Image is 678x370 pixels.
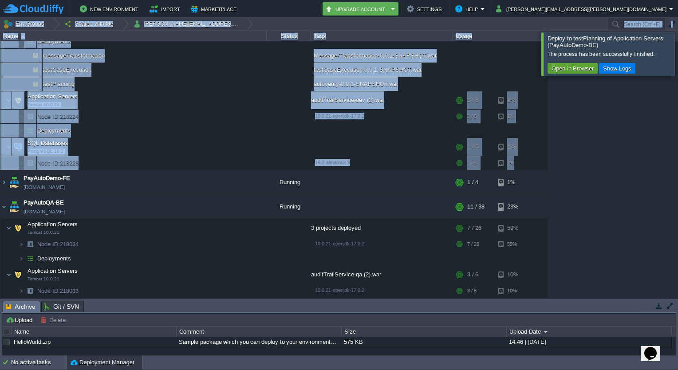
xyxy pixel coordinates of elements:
img: AMDAwAAAACH5BAEAAAAALAAAAAABAAEAAAICRAEAOw== [19,124,24,138]
img: AMDAwAAAACH5BAEAAAAALAAAAAABAAEAAAICRAEAOw== [6,266,12,283]
a: Application ServersTomcat 10.0.21 [27,221,79,228]
img: AMDAwAAAACH5BAEAAAAALAAAAAABAAEAAAICRAEAOw== [24,49,29,63]
div: 7 / 26 [467,237,479,251]
img: AMDAwAAAACH5BAEAAAAALAAAAAABAAEAAAICRAEAOw== [19,110,24,123]
a: Application ServersTomcat 10.0.21 [27,93,79,100]
img: AMDAwAAAACH5BAEAAAAALAAAAAABAAEAAAICRAEAOw== [21,35,25,38]
span: Application Servers [27,267,79,275]
img: AMDAwAAAACH5BAEAAAAALAAAAAABAAEAAAICRAEAOw== [29,49,42,63]
div: Message-Transformation-0.0.1-SNAPSHOT.war [311,49,453,63]
div: Status [267,31,311,41]
div: Sample package which you can deploy to your environment. Feel free to delete and upload a package... [177,337,341,347]
button: Shared with Me [64,18,116,30]
span: 218034 [36,240,80,248]
div: Running [267,195,311,219]
img: AMDAwAAAACH5BAEAAAAALAAAAAABAAEAAAICRAEAOw== [19,252,24,265]
div: Comment [177,327,341,337]
button: Open in Browser [549,64,596,72]
div: 10% [498,266,527,283]
a: testCaseExecution [42,66,93,74]
span: Application Servers [27,220,79,228]
a: HelloWorld.zip [14,339,51,345]
a: Application ServersTomcat 10.0.21 [27,268,79,274]
img: AMDAwAAAACH5BAEAAAAALAAAAAABAAEAAAICRAEAOw== [8,170,20,194]
span: testPlanning [42,80,76,88]
div: 1% [498,170,527,194]
button: Settings [407,4,444,14]
img: AMDAwAAAACH5BAEAAAAALAAAAAABAAEAAAICRAEAOw== [12,91,24,109]
img: AMDAwAAAACH5BAEAAAAALAAAAAABAAEAAAICRAEAOw== [29,63,42,77]
span: 10.0.21-openjdk-17.0.2 [315,241,364,246]
a: Node ID:218224 [36,113,80,120]
span: Tomcat 10.0.21 [28,230,59,235]
span: Application Servers [27,93,79,100]
div: Size [342,327,506,337]
div: autoverify-0.0.1-SNAPSHOT.war [311,77,453,91]
a: PayAutoDemo-FE [24,174,70,183]
button: Show Logs [600,64,634,72]
span: 16.2-almalinux-9 [315,160,350,165]
img: AMDAwAAAACH5BAEAAAAALAAAAAABAAEAAAICRAEAOw== [24,77,29,91]
div: Usage [453,31,547,41]
button: Deployment Manager [71,358,134,367]
img: AMDAwAAAACH5BAEAAAAALAAAAAABAAEAAAICRAEAOw== [24,237,36,251]
div: 3 / 6 [467,284,477,298]
img: AMDAwAAAACH5BAEAAAAALAAAAAABAAEAAAICRAEAOw== [24,63,29,77]
a: Deployments [36,255,72,262]
img: AMDAwAAAACH5BAEAAAAALAAAAAABAAEAAAICRAEAOw== [24,156,36,170]
img: AMDAwAAAACH5BAEAAAAALAAAAAABAAEAAAICRAEAOw== [12,138,24,156]
div: auditTrailService-dev (2).war [311,91,453,109]
div: The process has been successfully finished. [548,51,672,58]
button: Marketplace [191,4,239,14]
img: CloudJiffy [3,4,63,15]
span: Git / SVN [44,301,79,312]
div: 7 / 26 [467,219,481,237]
div: 3 / 6 [467,91,478,109]
div: 23% [498,195,527,219]
div: 1 / 6 [467,156,477,170]
div: Upload Date [507,327,671,337]
img: AMDAwAAAACH5BAEAAAAALAAAAAABAAEAAAICRAEAOw== [24,110,36,123]
img: AMDAwAAAACH5BAEAAAAALAAAAAABAAEAAAICRAEAOw== [29,77,42,91]
span: 10.0.21-openjdk-17.0.2 [315,287,364,293]
img: AMDAwAAAACH5BAEAAAAALAAAAAABAAEAAAICRAEAOw== [19,35,24,48]
div: 3 / 6 [467,266,478,283]
button: Import [150,4,183,14]
a: PayAutoQA-BE [24,198,64,207]
a: messageTransformation [42,52,106,59]
img: AMDAwAAAACH5BAEAAAAALAAAAAABAAEAAAICRAEAOw== [12,266,24,283]
span: Deployments [36,127,72,134]
button: New Environment [80,4,141,14]
div: Tags [311,31,453,41]
button: Delete [40,316,68,324]
img: AMDAwAAAACH5BAEAAAAALAAAAAABAAEAAAICRAEAOw== [19,284,24,298]
a: Node ID:218033 [36,287,80,295]
div: testCaseExecution-0.0.1-SNAPSHOT.war [311,63,453,77]
img: AMDAwAAAACH5BAEAAAAALAAAAAABAAEAAAICRAEAOw== [19,237,24,251]
div: 3 / 6 [467,110,477,123]
span: PostgreSQL 16.2 [28,149,63,154]
span: 10.0.21-openjdk-17.0.2 [315,113,364,118]
span: Tomcat 10.0.21 [28,102,59,107]
a: [DOMAIN_NAME] [24,183,65,192]
img: AMDAwAAAACH5BAEAAAAALAAAAAABAAEAAAICRAEAOw== [24,284,36,298]
span: Node ID: [37,287,60,294]
span: Node ID: [37,160,60,166]
div: 3 projects deployed [311,219,453,237]
div: Running [267,170,311,194]
button: [PERSON_NAME][EMAIL_ADDRESS][PERSON_NAME][DOMAIN_NAME] [134,18,240,30]
span: Deployments [36,38,72,45]
img: AMDAwAAAACH5BAEAAAAALAAAAAABAAEAAAICRAEAOw== [6,91,12,109]
div: No active tasks [11,355,67,370]
span: Deploy to testPlanning of Application Servers (PayAutoDemo-BE) [548,35,663,48]
a: Node ID:218034 [36,240,80,248]
div: 1 / 6 [467,138,478,156]
span: Node ID: [37,241,60,248]
img: AMDAwAAAACH5BAEAAAAALAAAAAABAAEAAAICRAEAOw== [6,138,12,156]
button: Upgrade Account [325,4,388,14]
a: Node ID:218223 [36,159,80,167]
